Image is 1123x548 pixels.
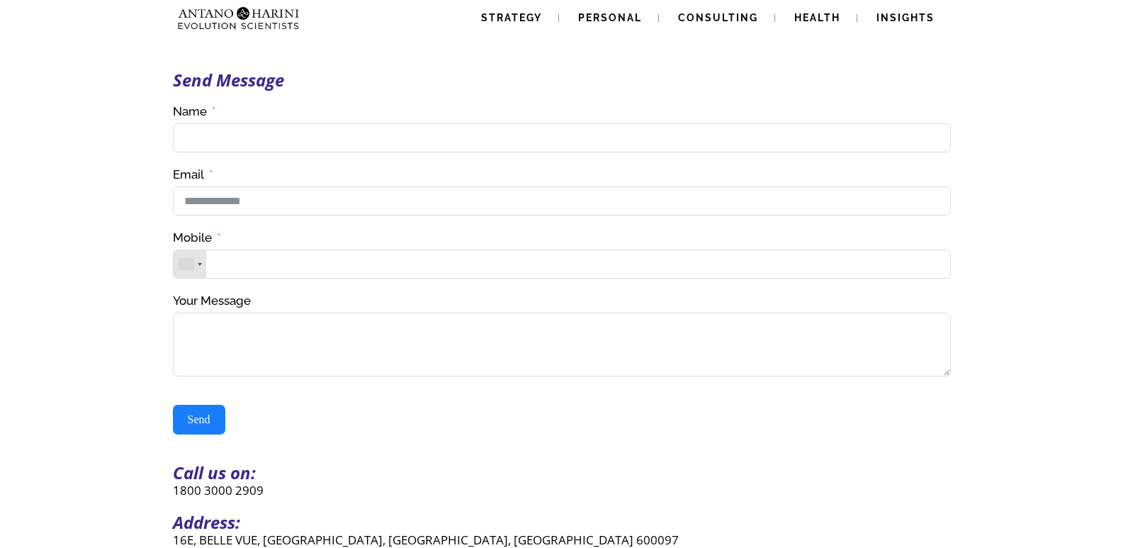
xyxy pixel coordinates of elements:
span: Health [794,12,840,23]
strong: Send Message [173,68,284,91]
input: Email [173,186,951,216]
label: Your Message [173,293,251,309]
textarea: Your Message [173,313,951,376]
p: 16E, BELLE VUE, [GEOGRAPHIC_DATA], [GEOGRAPHIC_DATA], [GEOGRAPHIC_DATA] 600097 [173,532,951,548]
span: Strategy [481,12,542,23]
input: Mobile [173,250,951,279]
div: Telephone country code [174,250,206,278]
span: Consulting [678,12,758,23]
strong: Address: [173,510,240,534]
label: Name [173,104,216,120]
span: Personal [578,12,642,23]
label: Email [173,167,213,183]
span: Insights [876,12,935,23]
strong: Call us on: [173,461,256,484]
p: 1800 3000 2909 [173,482,951,498]
label: Mobile [173,230,221,246]
button: Send [173,405,225,435]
